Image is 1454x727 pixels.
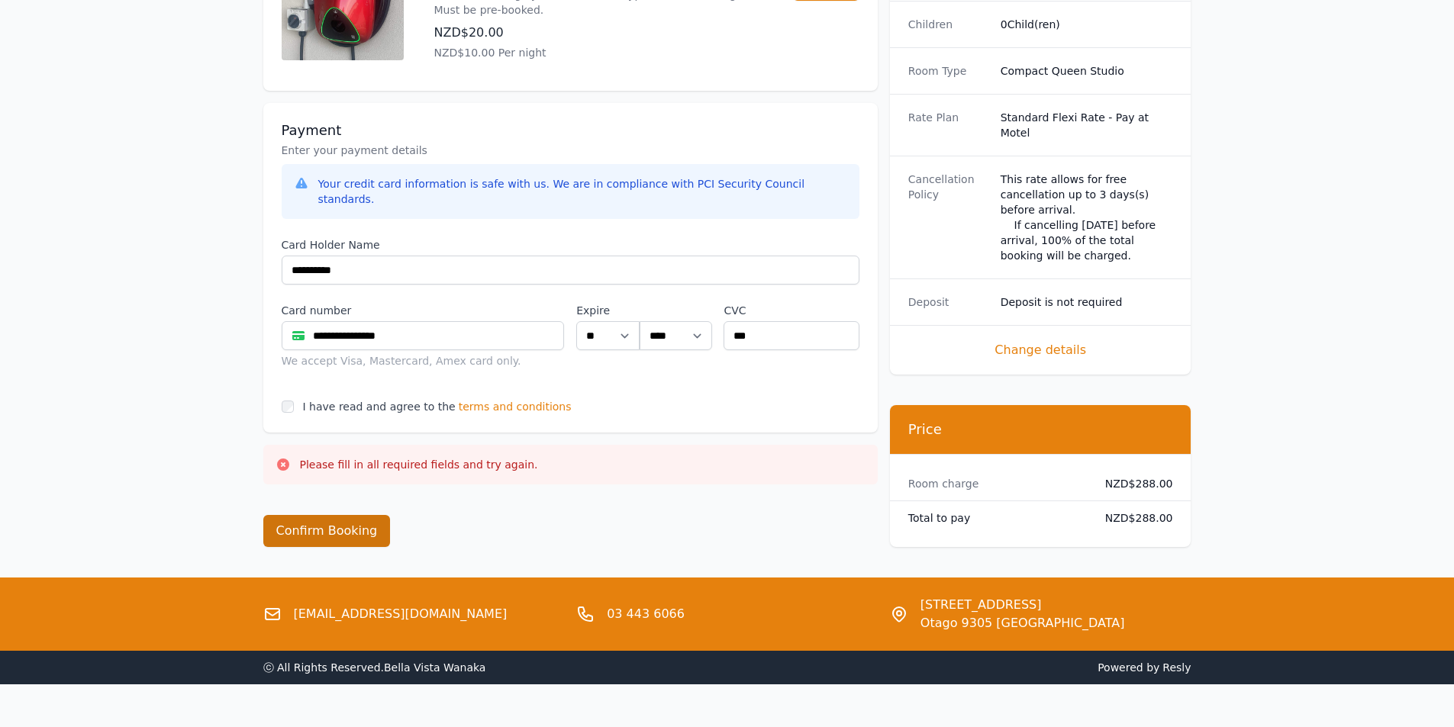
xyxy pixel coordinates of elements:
[908,63,988,79] dt: Room Type
[303,400,456,413] label: I have read and agree to the
[920,596,1125,614] span: [STREET_ADDRESS]
[1001,63,1173,79] dd: Compact Queen Studio
[908,510,1081,526] dt: Total to pay
[1001,172,1173,263] div: This rate allows for free cancellation up to 3 days(s) before arrival. If cancelling [DATE] befor...
[282,303,565,318] label: Card number
[282,143,859,158] p: Enter your payment details
[1093,510,1173,526] dd: NZD$288.00
[640,303,711,318] label: .
[908,341,1173,359] span: Change details
[908,172,988,263] dt: Cancellation Policy
[294,605,508,623] a: [EMAIL_ADDRESS][DOMAIN_NAME]
[263,661,486,674] span: ⓒ All Rights Reserved. Bella Vista Wanaka
[908,110,988,140] dt: Rate Plan
[576,303,640,318] label: Expire
[282,121,859,140] h3: Payment
[318,176,847,207] div: Your credit card information is safe with us. We are in compliance with PCI Security Council stan...
[724,303,859,318] label: CVC
[908,420,1173,439] h3: Price
[300,457,538,472] p: Please fill in all required fields and try again.
[434,24,762,42] p: NZD$20.00
[1001,110,1173,140] dd: Standard Flexi Rate - Pay at Motel
[263,515,391,547] button: Confirm Booking
[434,45,762,60] p: NZD$10.00 Per night
[1162,661,1191,674] a: Resly
[607,605,685,623] a: 03 443 6066
[1001,17,1173,32] dd: 0 Child(ren)
[733,660,1191,675] span: Powered by
[459,399,572,414] span: terms and conditions
[1001,294,1173,310] dd: Deposit is not required
[282,353,565,368] div: We accept Visa, Mastercard, Amex card only.
[920,614,1125,632] span: Otago 9305 [GEOGRAPHIC_DATA]
[908,476,1081,491] dt: Room charge
[908,294,988,310] dt: Deposit
[908,17,988,32] dt: Children
[1093,476,1173,491] dd: NZD$288.00
[282,237,859,253] label: Card Holder Name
